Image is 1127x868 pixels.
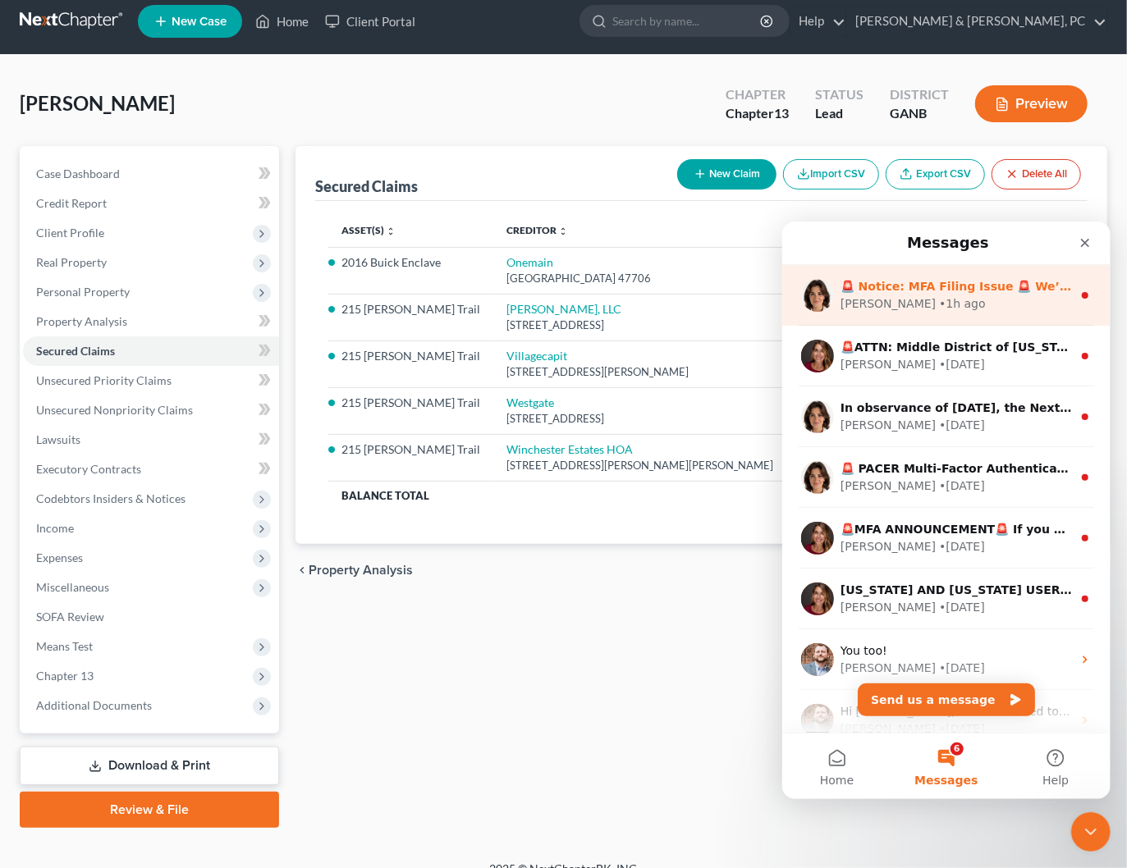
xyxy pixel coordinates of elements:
[341,254,480,271] li: 2016 Buick Enclave
[36,432,80,446] span: Lawsuits
[23,307,279,336] a: Property Analysis
[109,512,218,578] button: Messages
[157,195,203,212] div: • [DATE]
[506,318,773,333] div: [STREET_ADDRESS]
[341,395,480,411] li: 215 [PERSON_NAME] Trail
[782,222,1111,799] iframe: Intercom live chat
[295,564,413,577] button: chevron_left Property Analysis
[172,16,227,28] span: New Case
[341,301,480,318] li: 215 [PERSON_NAME] Trail
[506,395,554,409] a: Westgate
[386,226,396,236] i: unfold_more
[815,104,864,123] div: Lead
[247,7,317,36] a: Home
[341,441,480,458] li: 215 [PERSON_NAME] Trail
[847,7,1106,36] a: [PERSON_NAME] & [PERSON_NAME], PC
[20,747,279,785] a: Download & Print
[23,425,279,455] a: Lawsuits
[992,159,1081,190] button: Delete All
[23,395,279,425] a: Unsecured Nonpriority Claims
[815,85,864,104] div: Status
[20,792,279,828] a: Review & File
[58,317,153,334] div: [PERSON_NAME]
[76,462,253,495] button: Send us a message
[506,364,773,380] div: [STREET_ADDRESS][PERSON_NAME]
[506,349,567,363] a: Villagecapit
[295,564,309,577] i: chevron_left
[19,422,52,455] img: Profile image for James
[506,442,633,456] a: Winchester Estates HOA
[58,256,153,273] div: [PERSON_NAME]
[36,226,104,240] span: Client Profile
[774,105,789,121] span: 13
[36,167,120,180] span: Case Dashboard
[19,240,52,272] img: Profile image for Emma
[317,7,424,36] a: Client Portal
[36,669,94,683] span: Chapter 13
[328,481,786,510] th: Balance Total
[19,179,52,212] img: Profile image for Emma
[726,85,789,104] div: Chapter
[36,580,109,594] span: Miscellaneous
[890,85,949,104] div: District
[890,104,949,123] div: GANB
[36,285,130,299] span: Personal Property
[36,550,83,564] span: Expenses
[36,314,127,328] span: Property Analysis
[309,564,413,577] span: Property Analysis
[36,403,193,417] span: Unsecured Nonpriority Claims
[36,491,186,505] span: Codebtors Insiders & Notices
[1071,812,1111,852] iframe: Intercom live chat
[23,602,279,632] a: SOFA Review
[36,344,115,358] span: Secured Claims
[36,373,172,387] span: Unsecured Priority Claims
[58,135,153,152] div: [PERSON_NAME]
[157,438,203,455] div: • [DATE]
[612,6,763,36] input: Search by name...
[157,256,203,273] div: • [DATE]
[20,91,175,115] span: [PERSON_NAME]
[157,499,203,516] div: • [DATE]
[19,482,52,515] img: Profile image for James
[58,423,105,436] span: You too!
[315,176,418,196] div: Secured Claims
[341,348,480,364] li: 215 [PERSON_NAME] Trail
[58,377,153,395] div: [PERSON_NAME]
[36,610,104,624] span: SOFA Review
[506,255,553,269] a: Onemain
[506,302,621,316] a: [PERSON_NAME], LLC
[506,224,568,236] a: Creditor unfold_more
[36,639,93,653] span: Means Test
[260,553,286,564] span: Help
[790,7,845,36] a: Help
[132,553,195,564] span: Messages
[58,438,153,455] div: [PERSON_NAME]
[886,159,985,190] a: Export CSV
[58,195,153,212] div: [PERSON_NAME]
[783,159,879,190] button: Import CSV
[506,271,773,286] div: [GEOGRAPHIC_DATA] 47706
[36,255,107,269] span: Real Property
[506,411,773,427] div: [STREET_ADDRESS]
[36,196,107,210] span: Credit Report
[23,366,279,395] a: Unsecured Priority Claims
[506,458,773,473] div: [STREET_ADDRESS][PERSON_NAME][PERSON_NAME]
[36,698,152,712] span: Additional Documents
[19,300,52,333] img: Profile image for Katie
[23,189,279,218] a: Credit Report
[157,317,203,334] div: • [DATE]
[58,499,153,516] div: [PERSON_NAME]
[36,462,141,476] span: Executory Contracts
[558,226,568,236] i: unfold_more
[36,521,74,535] span: Income
[726,104,789,123] div: Chapter
[219,512,328,578] button: Help
[23,336,279,366] a: Secured Claims
[341,224,396,236] a: Asset(s) unfold_more
[975,85,1088,122] button: Preview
